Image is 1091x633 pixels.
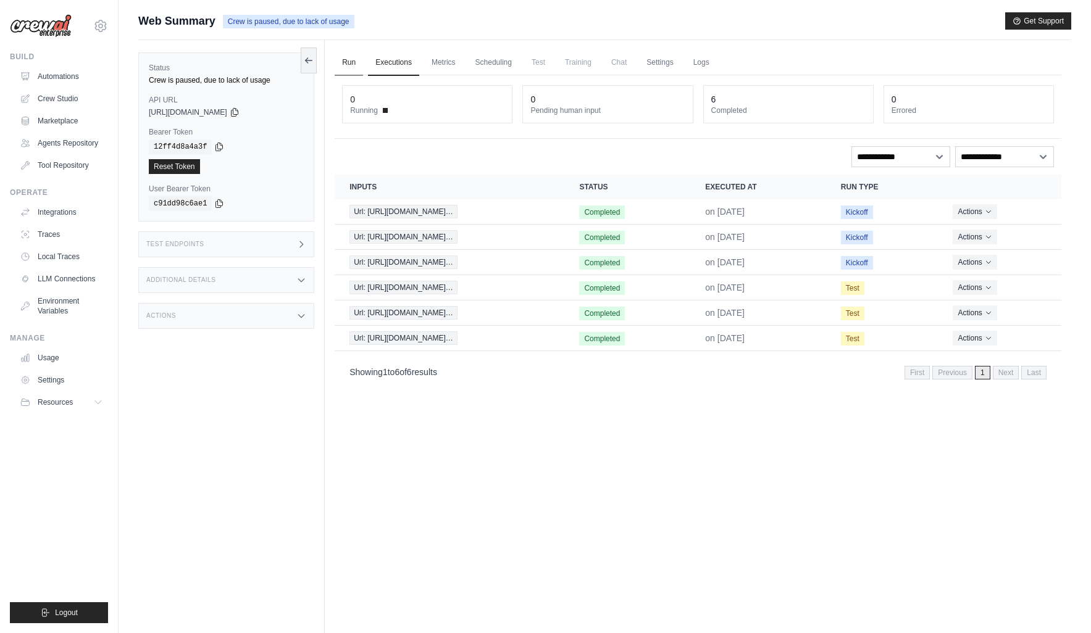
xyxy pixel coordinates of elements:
[953,305,997,320] button: Actions for execution
[705,257,745,267] time: September 8, 2025 at 22:05 PDT
[149,184,304,194] label: User Bearer Token
[349,306,458,320] span: Url: [URL][DOMAIN_NAME]…
[10,14,72,38] img: Logo
[15,111,108,131] a: Marketplace
[424,50,463,76] a: Metrics
[15,269,108,289] a: LLM Connections
[711,93,716,105] div: 6
[639,50,680,76] a: Settings
[826,175,938,199] th: Run Type
[350,105,378,115] span: Running
[686,50,717,76] a: Logs
[149,107,227,117] span: [URL][DOMAIN_NAME]
[407,367,412,377] span: 6
[149,139,212,154] code: 12ff4d8a4a3f
[55,608,78,618] span: Logout
[841,231,873,244] span: Kickoff
[953,331,997,345] button: Actions for execution
[953,204,997,219] button: Actions for execution
[15,348,108,368] a: Usage
[690,175,826,199] th: Executed at
[841,332,864,345] span: Test
[579,307,625,320] span: Completed
[15,67,108,86] a: Automations
[15,155,108,175] a: Tool Repository
[350,93,355,105] div: 0
[579,231,625,244] span: Completed
[579,281,625,295] span: Completed
[15,247,108,267] a: Local Traces
[932,366,972,379] span: Previous
[15,89,108,109] a: Crew Studio
[15,202,108,222] a: Integrations
[975,366,990,379] span: 1
[530,93,535,105] div: 0
[15,225,108,244] a: Traces
[349,255,458,269] span: Url: [URL][DOMAIN_NAME]…
[841,256,873,270] span: Kickoff
[905,366,1047,379] nav: Pagination
[349,281,550,294] a: View execution details for Url
[335,175,1061,387] section: Crew executions table
[841,205,873,219] span: Kickoff
[349,281,458,294] span: Url: [URL][DOMAIN_NAME]…
[579,256,625,270] span: Completed
[841,281,864,295] span: Test
[146,241,204,248] h3: Test Endpoints
[349,366,437,378] p: Showing to of results
[149,63,304,73] label: Status
[705,232,745,242] time: September 9, 2025 at 10:31 PDT
[38,397,73,407] span: Resources
[10,333,108,343] div: Manage
[15,370,108,390] a: Settings
[149,75,304,85] div: Crew is paused, due to lack of usage
[349,230,550,244] a: View execution details for Url
[15,392,108,412] button: Resources
[149,95,304,105] label: API URL
[349,255,550,269] a: View execution details for Url
[349,306,550,320] a: View execution details for Url
[564,175,690,199] th: Status
[530,105,685,115] dt: Pending human input
[335,175,564,199] th: Inputs
[705,308,745,318] time: September 8, 2025 at 21:44 PDT
[223,15,354,28] span: Crew is paused, due to lack of usage
[349,331,458,345] span: Url: [URL][DOMAIN_NAME]…
[395,367,399,377] span: 6
[383,367,388,377] span: 1
[349,205,550,218] a: View execution details for Url
[468,50,519,76] a: Scheduling
[335,50,363,76] a: Run
[604,50,634,75] span: Chat is not available until the deployment is complete
[524,50,553,75] span: Test
[705,207,745,217] time: September 10, 2025 at 18:02 PDT
[368,50,419,76] a: Executions
[349,230,458,244] span: Url: [URL][DOMAIN_NAME]…
[705,333,745,343] time: September 8, 2025 at 21:43 PDT
[146,312,176,320] h3: Actions
[1005,12,1071,30] button: Get Support
[138,12,215,30] span: Web Summary
[579,332,625,345] span: Completed
[711,105,866,115] dt: Completed
[15,133,108,153] a: Agents Repository
[1021,366,1047,379] span: Last
[579,205,625,219] span: Completed
[705,283,745,292] time: September 8, 2025 at 21:44 PDT
[558,50,599,75] span: Training is not available until the deployment is complete
[841,307,864,320] span: Test
[349,331,550,345] a: View execution details for Url
[892,105,1046,115] dt: Errored
[15,291,108,321] a: Environment Variables
[349,205,458,218] span: Url: [URL][DOMAIN_NAME]…
[10,602,108,623] button: Logout
[149,159,200,174] a: Reset Token
[993,366,1019,379] span: Next
[892,93,897,105] div: 0
[953,255,997,270] button: Actions for execution
[146,276,215,284] h3: Additional Details
[905,366,930,379] span: First
[149,127,304,137] label: Bearer Token
[953,280,997,295] button: Actions for execution
[10,188,108,197] div: Operate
